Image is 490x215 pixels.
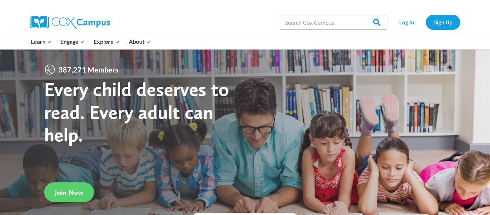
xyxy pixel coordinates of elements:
input: Search Cox Campus [280,15,387,29]
span: 387,271 Members [56,64,121,75]
nav: Secondary Navigation [391,15,460,29]
img: Cox Campus [30,16,110,29]
span: Explore [94,37,119,46]
span: Join Now [55,188,83,197]
span: Learn [31,37,51,46]
nav: Primary Navigation [26,34,155,49]
a: Log In [391,15,422,29]
a: Join Now [44,182,94,202]
strong: Every child deserves to read. Every adult can help. [44,78,229,146]
span: About [129,37,150,46]
a: Sign Up [426,15,460,29]
span: Engage [60,37,84,46]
